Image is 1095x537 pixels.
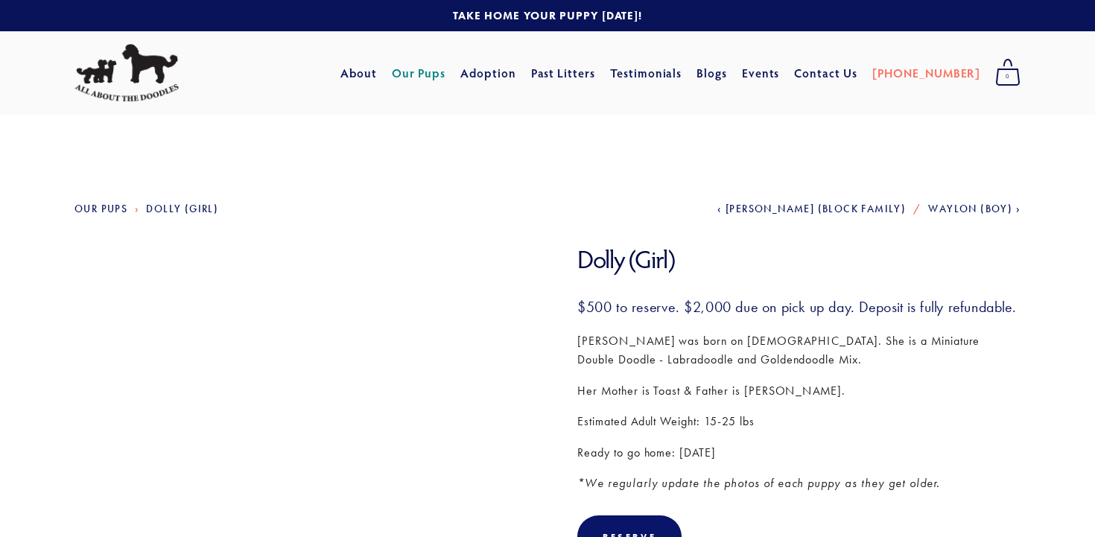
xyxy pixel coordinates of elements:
[74,44,179,102] img: All About The Doodles
[577,381,1021,401] p: Her Mother is Toast & Father is [PERSON_NAME].
[872,60,980,86] a: [PHONE_NUMBER]
[742,60,780,86] a: Events
[146,203,218,215] a: Dolly (Girl)
[610,60,682,86] a: Testimonials
[577,412,1021,431] p: Estimated Adult Weight: 15-25 lbs
[531,65,596,80] a: Past Litters
[726,203,906,215] span: [PERSON_NAME] (Block Family)
[392,60,446,86] a: Our Pups
[717,203,906,215] a: [PERSON_NAME] (Block Family)
[577,244,1021,275] h1: Dolly (Girl)
[995,67,1021,86] span: 0
[577,331,1021,369] p: [PERSON_NAME] was born on [DEMOGRAPHIC_DATA]. She is a Miniature Double Doodle - Labradoodle and ...
[928,203,1012,215] span: Waylon (Boy)
[460,60,516,86] a: Adoption
[577,476,940,490] em: *We regularly update the photos of each puppy as they get older.
[794,60,857,86] a: Contact Us
[577,443,1021,463] p: Ready to go home: [DATE]
[74,203,127,215] a: Our Pups
[340,60,377,86] a: About
[928,203,1021,215] a: Waylon (Boy)
[696,60,727,86] a: Blogs
[988,54,1028,92] a: 0 items in cart
[577,297,1021,317] h3: $500 to reserve. $2,000 due on pick up day. Deposit is fully refundable.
